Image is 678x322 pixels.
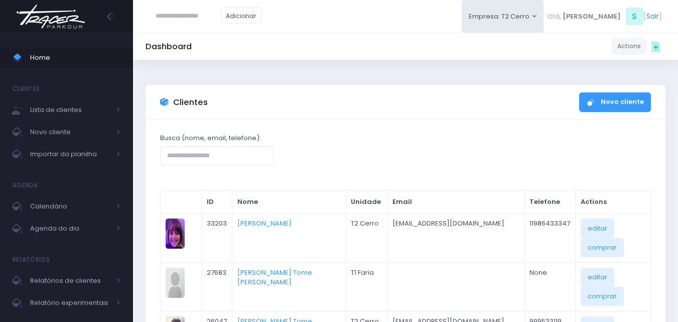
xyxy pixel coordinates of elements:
[346,262,387,311] td: T1 Faria
[201,190,232,214] th: ID
[548,12,561,22] span: Olá,
[544,5,665,28] div: [ ]
[387,190,525,214] th: Email
[581,268,614,287] a: editar
[387,213,525,262] td: [EMAIL_ADDRESS][DOMAIN_NAME]
[581,238,624,257] a: comprar
[13,175,38,195] h4: Agenda
[237,219,292,228] a: [PERSON_NAME]
[626,8,643,25] span: S
[579,92,651,112] a: Novo cliente
[30,148,110,161] span: Importar da planilha
[201,213,232,262] td: 33203
[160,133,261,143] label: Busca (nome, email, telefone):
[30,51,120,64] span: Home
[30,296,110,309] span: Relatório experimentais
[581,287,624,306] a: comprar
[524,213,576,262] td: 11986433347
[30,274,110,287] span: Relatórios de clientes
[30,200,110,213] span: Calendário
[563,12,621,22] span: [PERSON_NAME]
[576,190,651,214] th: Actions
[524,262,576,311] td: None
[13,79,40,99] h4: Clientes
[146,42,192,52] h5: Dashboard
[30,126,110,139] span: Novo cliente
[30,222,110,235] span: Agenda do dia
[346,190,387,214] th: Unidade
[237,268,312,287] a: [PERSON_NAME] Tome [PERSON_NAME]
[646,11,659,22] a: Sair
[13,250,50,270] h4: Relatórios
[232,190,346,214] th: Nome
[524,190,576,214] th: Telefone
[581,219,614,238] a: editar
[221,8,262,24] a: Adicionar
[201,262,232,311] td: 27683
[173,97,208,108] h3: Clientes
[346,213,387,262] td: T2 Cerro
[612,38,646,55] a: Actions
[30,103,110,117] span: Lista de clientes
